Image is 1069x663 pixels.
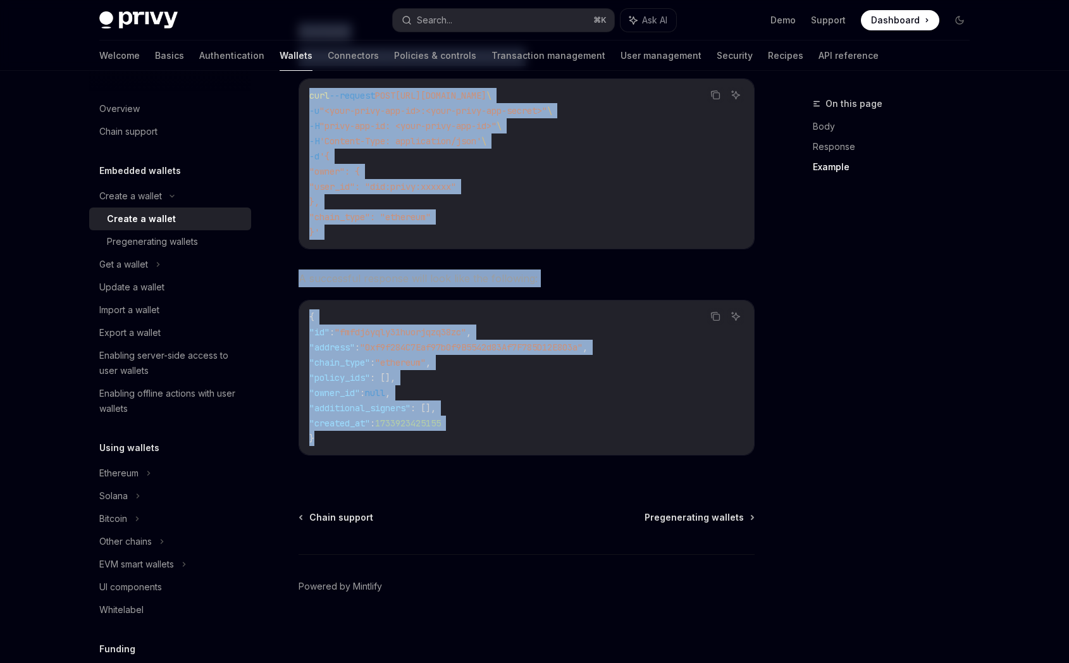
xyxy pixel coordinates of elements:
[375,90,395,101] span: POST
[299,270,755,287] span: A successful response will look like the following:
[370,357,375,368] span: :
[385,387,390,399] span: ,
[717,40,753,71] a: Security
[107,211,176,226] div: Create a wallet
[309,211,431,223] span: "chain_type": "ethereum"
[360,387,365,399] span: :
[811,14,846,27] a: Support
[309,181,456,192] span: "user_id": "did:privy:xxxxxx"
[309,357,370,368] span: "chain_type"
[621,9,676,32] button: Ask AI
[375,418,441,429] span: 1733923425155
[825,96,882,111] span: On this page
[99,163,181,178] h5: Embedded wallets
[645,511,744,524] span: Pregenerating wallets
[99,124,158,139] div: Chain support
[309,166,360,177] span: "owner": {
[309,196,319,208] span: },
[99,641,135,657] h5: Funding
[486,90,491,101] span: \
[99,101,140,116] div: Overview
[89,208,251,230] a: Create a wallet
[481,135,486,147] span: \
[491,40,605,71] a: Transaction management
[727,308,744,325] button: Ask AI
[393,9,614,32] button: Search...⌘K
[330,90,375,101] span: --request
[365,387,385,399] span: null
[309,387,360,399] span: "owner_id"
[813,137,980,157] a: Response
[426,357,431,368] span: ,
[89,276,251,299] a: Update a wallet
[309,105,319,116] span: -u
[99,280,164,295] div: Update a wallet
[375,357,426,368] span: "ethereum"
[309,90,330,101] span: curl
[99,11,178,29] img: dark logo
[309,120,319,132] span: -H
[370,372,395,383] span: : [],
[813,116,980,137] a: Body
[99,302,159,318] div: Import a wallet
[299,580,382,593] a: Powered by Mintlify
[99,257,148,272] div: Get a wallet
[99,325,161,340] div: Export a wallet
[819,40,879,71] a: API reference
[394,40,476,71] a: Policies & controls
[89,344,251,382] a: Enabling server-side access to user wallets
[335,326,466,338] span: "fmfdj6yqly31huorjqzq38zc"
[547,105,552,116] span: \
[99,602,144,617] div: Whitelabel
[99,189,162,204] div: Create a wallet
[99,348,244,378] div: Enabling server-side access to user wallets
[355,342,360,353] span: :
[583,342,588,353] span: ,
[768,40,803,71] a: Recipes
[99,557,174,572] div: EVM smart wallets
[99,488,128,504] div: Solana
[319,105,547,116] span: "<your-privy-app-id>:<your-privy-app-secret>"
[309,372,370,383] span: "policy_ids"
[99,466,139,481] div: Ethereum
[497,120,502,132] span: \
[411,402,436,414] span: : [],
[309,135,319,147] span: -H
[319,120,497,132] span: "privy-app-id: <your-privy-app-id>"
[707,308,724,325] button: Copy the contents from the code block
[813,157,980,177] a: Example
[309,326,330,338] span: "id"
[727,87,744,103] button: Ask AI
[309,433,314,444] span: }
[328,40,379,71] a: Connectors
[89,97,251,120] a: Overview
[99,511,127,526] div: Bitcoin
[155,40,184,71] a: Basics
[871,14,920,27] span: Dashboard
[99,534,152,549] div: Other chains
[309,151,319,162] span: -d
[466,326,471,338] span: ,
[99,579,162,595] div: UI components
[99,40,140,71] a: Welcome
[360,342,583,353] span: "0xf9f284C7Eaf97b0f9B5542d83Af7F785D12E803a"
[707,87,724,103] button: Copy the contents from the code block
[107,234,198,249] div: Pregenerating wallets
[309,342,355,353] span: "address"
[593,15,607,25] span: ⌘ K
[645,511,753,524] a: Pregenerating wallets
[199,40,264,71] a: Authentication
[89,230,251,253] a: Pregenerating wallets
[89,382,251,420] a: Enabling offline actions with user wallets
[309,511,373,524] span: Chain support
[99,386,244,416] div: Enabling offline actions with user wallets
[309,311,314,323] span: {
[949,10,970,30] button: Toggle dark mode
[89,598,251,621] a: Whitelabel
[280,40,312,71] a: Wallets
[330,326,335,338] span: :
[621,40,701,71] a: User management
[642,14,667,27] span: Ask AI
[309,226,319,238] span: }'
[770,14,796,27] a: Demo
